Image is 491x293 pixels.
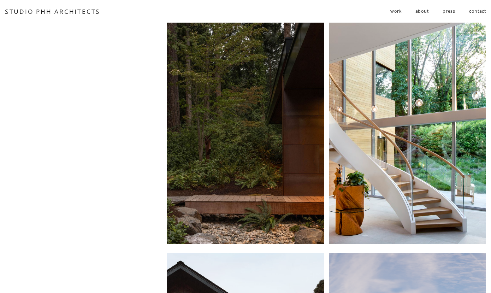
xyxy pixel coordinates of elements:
a: STUDIO PHH ARCHITECTS [5,7,100,16]
span: work [390,6,401,17]
a: press [443,5,455,17]
a: about [415,5,429,17]
a: folder dropdown [390,5,401,17]
a: contact [469,5,486,17]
